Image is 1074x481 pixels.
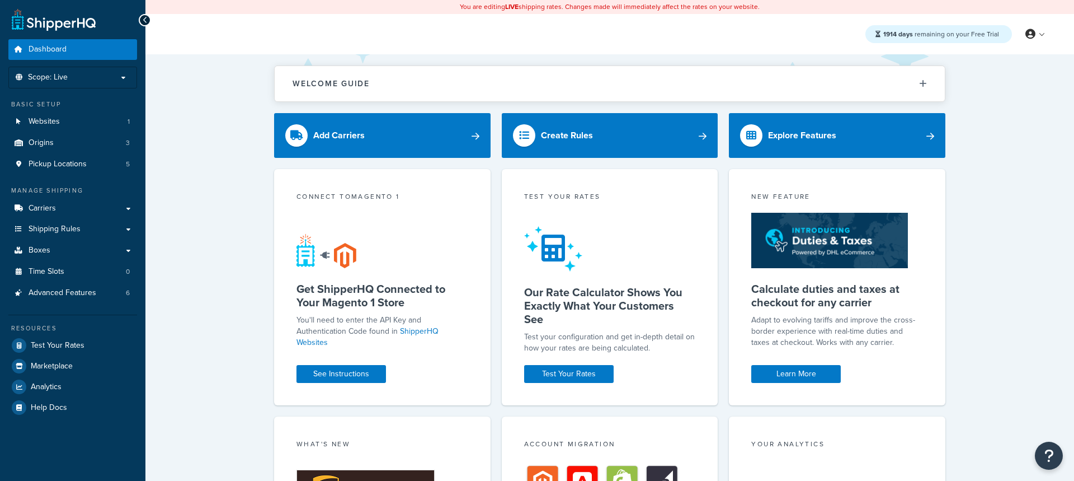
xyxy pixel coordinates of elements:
li: Advanced Features [8,283,137,303]
button: Open Resource Center [1035,442,1063,470]
li: Origins [8,133,137,153]
a: Add Carriers [274,113,491,158]
span: Help Docs [31,403,67,413]
a: Analytics [8,377,137,397]
span: 0 [126,267,130,277]
div: Account Migration [524,439,696,452]
a: Carriers [8,198,137,219]
a: Help Docs [8,398,137,418]
span: Analytics [31,382,62,392]
span: 1 [128,117,130,127]
div: Test your configuration and get in-depth detail on how your rates are being calculated. [524,331,696,354]
span: Origins [29,138,54,148]
a: ShipperHQ Websites [296,325,439,348]
h5: Calculate duties and taxes at checkout for any carrier [751,282,923,309]
span: Pickup Locations [29,160,87,169]
a: Advanced Features6 [8,283,137,303]
a: Test Your Rates [8,335,137,356]
strong: 1914 days [883,29,913,39]
div: Test your rates [524,192,696,204]
li: Time Slots [8,261,137,282]
img: connect-shq-magento-24cdf84b.svg [296,234,356,268]
span: Time Slots [29,267,64,277]
span: Boxes [29,246,50,255]
span: Dashboard [29,45,67,54]
span: Scope: Live [28,73,68,82]
a: Marketplace [8,356,137,376]
div: Connect to Magento 1 [296,192,468,204]
a: Explore Features [729,113,945,158]
p: Adapt to evolving tariffs and improve the cross-border experience with real-time duties and taxes... [751,315,923,348]
span: 5 [126,160,130,169]
span: remaining on your Free Trial [883,29,999,39]
span: Test Your Rates [31,341,84,351]
span: Shipping Rules [29,225,81,234]
div: New Feature [751,192,923,204]
div: Add Carriers [313,128,365,143]
a: Test Your Rates [524,365,614,383]
a: Origins3 [8,133,137,153]
div: Create Rules [541,128,593,143]
span: 6 [126,288,130,298]
a: Boxes [8,240,137,261]
li: Websites [8,111,137,132]
h5: Get ShipperHQ Connected to Your Magento 1 Store [296,282,468,309]
span: Marketplace [31,362,73,371]
li: Pickup Locations [8,154,137,175]
span: Advanced Features [29,288,96,298]
a: Learn More [751,365,841,383]
div: Basic Setup [8,100,137,109]
span: Websites [29,117,60,127]
span: Carriers [29,204,56,213]
b: LIVE [505,2,519,12]
a: Time Slots0 [8,261,137,282]
button: Welcome Guide [275,66,945,101]
div: Manage Shipping [8,186,137,195]
div: What's New [296,439,468,452]
div: Explore Features [768,128,836,143]
a: Dashboard [8,39,137,60]
h2: Welcome Guide [293,80,370,88]
div: Resources [8,324,137,333]
a: See Instructions [296,365,386,383]
a: Pickup Locations5 [8,154,137,175]
a: Shipping Rules [8,219,137,240]
a: Websites1 [8,111,137,132]
span: 3 [126,138,130,148]
a: Create Rules [502,113,718,158]
h5: Our Rate Calculator Shows You Exactly What Your Customers See [524,286,696,326]
div: Your Analytics [751,439,923,452]
p: You'll need to enter the API Key and Authentication Code found in [296,315,468,348]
